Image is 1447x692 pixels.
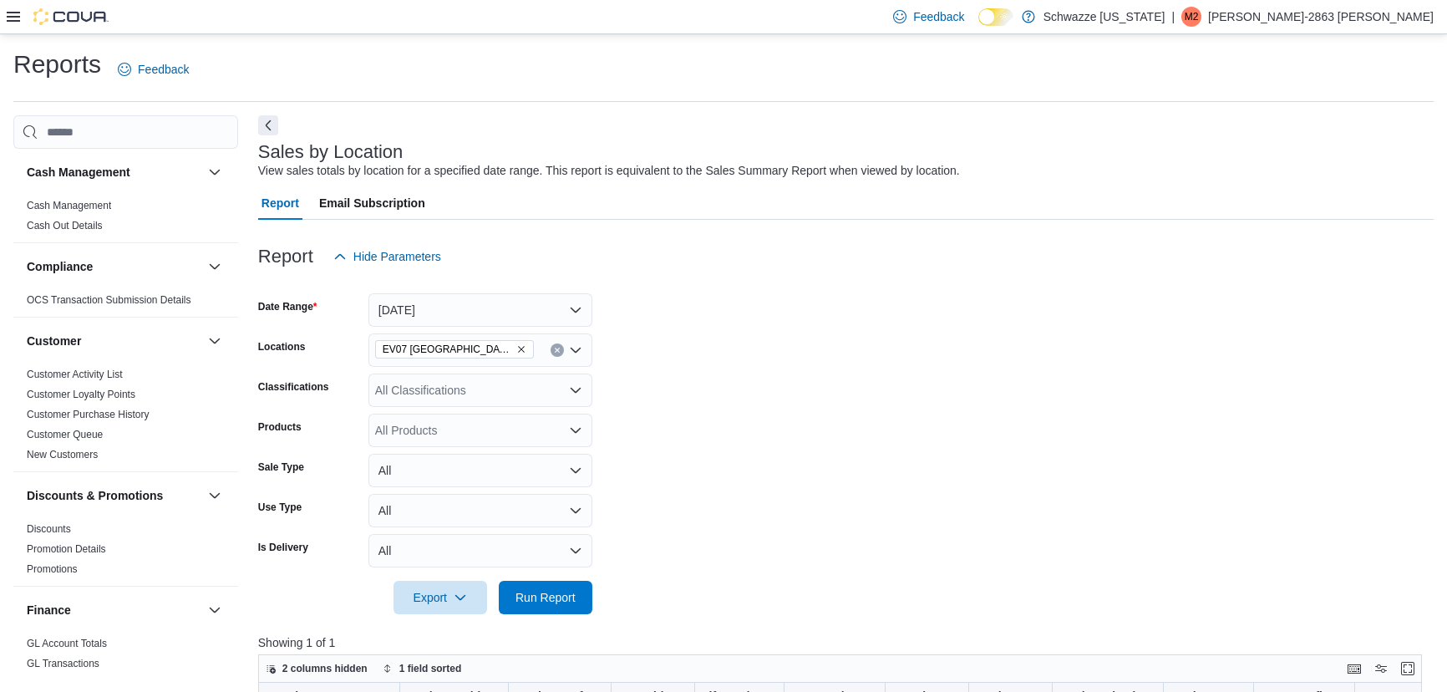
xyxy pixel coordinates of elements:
img: Cova [33,8,109,25]
span: M2 [1185,7,1199,27]
div: Compliance [13,290,238,317]
div: View sales totals by location for a specified date range. This report is equivalent to the Sales ... [258,162,960,180]
button: Next [258,115,278,135]
span: Cash Out Details [27,219,103,232]
label: Date Range [258,300,317,313]
span: Feedback [913,8,964,25]
a: Cash Out Details [27,220,103,232]
span: Feedback [138,61,189,78]
label: Sale Type [258,460,304,474]
span: GL Transactions [27,657,99,670]
a: GL Transactions [27,658,99,669]
label: Locations [258,340,306,354]
span: Customer Purchase History [27,408,150,421]
span: EV07 Paradise Hills [375,340,534,359]
div: Customer [13,364,238,471]
button: Hide Parameters [327,240,448,273]
button: [DATE] [368,293,592,327]
span: New Customers [27,448,98,461]
button: Run Report [499,581,592,614]
label: Products [258,420,302,434]
label: Classifications [258,380,329,394]
button: 1 field sorted [376,659,469,679]
span: Promotions [27,562,78,576]
span: Email Subscription [319,186,425,220]
h3: Sales by Location [258,142,404,162]
a: Discounts [27,523,71,535]
button: Export [393,581,487,614]
a: Customer Queue [27,429,103,440]
div: Finance [13,633,238,680]
button: Open list of options [569,424,582,437]
button: Display options [1371,659,1391,679]
h3: Finance [27,602,71,618]
span: 1 field sorted [399,662,462,675]
button: All [368,534,592,567]
span: Customer Loyalty Points [27,388,135,401]
span: Report [261,186,299,220]
a: GL Account Totals [27,638,107,649]
a: Feedback [111,53,195,86]
p: | [1171,7,1175,27]
span: Promotion Details [27,542,106,556]
label: Is Delivery [258,541,308,554]
button: All [368,494,592,527]
h3: Compliance [27,258,93,275]
span: Run Report [515,589,576,606]
button: Cash Management [27,164,201,181]
span: Export [404,581,477,614]
button: Finance [205,600,225,620]
span: GL Account Totals [27,637,107,650]
button: Customer [205,331,225,351]
button: Customer [27,333,201,349]
button: Finance [27,602,201,618]
span: Hide Parameters [353,248,441,265]
h3: Cash Management [27,164,130,181]
div: Discounts & Promotions [13,519,238,586]
span: Customer Queue [27,428,103,441]
button: Keyboard shortcuts [1344,659,1364,679]
a: Customer Activity List [27,369,123,380]
button: Enter fullscreen [1398,659,1418,679]
span: OCS Transaction Submission Details [27,293,191,307]
button: Remove EV07 Paradise Hills from selection in this group [516,344,526,354]
h1: Reports [13,48,101,81]
div: Matthew-2863 Turner [1181,7,1201,27]
a: Cash Management [27,200,111,211]
div: Cash Management [13,196,238,242]
input: Dark Mode [978,8,1013,26]
button: All [368,454,592,487]
p: Showing 1 of 1 [258,634,1434,651]
span: Discounts [27,522,71,536]
a: Customer Loyalty Points [27,389,135,400]
a: Customer Purchase History [27,409,150,420]
h3: Discounts & Promotions [27,487,163,504]
span: Customer Activity List [27,368,123,381]
label: Use Type [258,501,302,514]
span: 2 columns hidden [282,662,368,675]
a: OCS Transaction Submission Details [27,294,191,306]
h3: Customer [27,333,81,349]
button: Compliance [205,257,225,277]
button: Cash Management [205,162,225,182]
p: [PERSON_NAME]-2863 [PERSON_NAME] [1208,7,1434,27]
button: Discounts & Promotions [27,487,201,504]
span: EV07 [GEOGRAPHIC_DATA] [383,341,513,358]
button: 2 columns hidden [259,659,374,679]
p: Schwazze [US_STATE] [1043,7,1165,27]
button: Open list of options [569,384,582,397]
button: Open list of options [569,343,582,357]
a: Promotions [27,563,78,575]
button: Clear input [551,343,564,357]
button: Compliance [27,258,201,275]
span: Cash Management [27,199,111,212]
h3: Report [258,247,313,267]
a: Promotion Details [27,543,106,555]
a: New Customers [27,449,98,460]
button: Discounts & Promotions [205,486,225,506]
